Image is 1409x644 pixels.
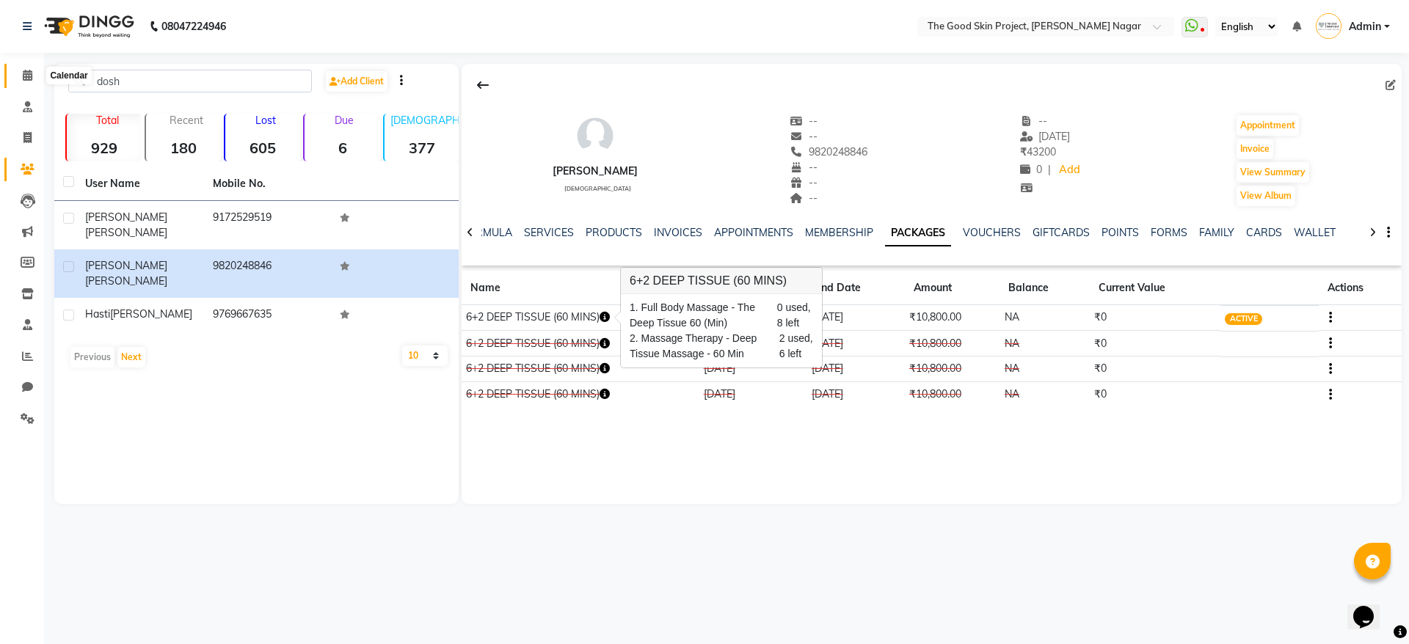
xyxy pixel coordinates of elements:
[110,307,192,321] span: [PERSON_NAME]
[1347,585,1394,629] iframe: chat widget
[85,259,167,272] span: [PERSON_NAME]
[807,331,904,356] td: [DATE]
[1000,305,1089,331] td: NA
[46,67,91,84] div: Calendar
[621,268,822,294] h3: 6+2 DEEP TISSUE (60 MINS)
[790,161,818,174] span: --
[1048,162,1051,178] span: |
[1020,145,1056,158] span: 43200
[1033,226,1090,239] a: GIFTCARDS
[1000,381,1089,407] td: NA
[152,114,221,127] p: Recent
[204,249,332,298] td: 9820248846
[779,331,813,362] span: 2 used, 6 left
[307,114,379,127] p: Due
[1000,356,1089,382] td: NA
[905,271,1000,305] th: Amount
[790,130,818,143] span: --
[85,226,167,239] span: [PERSON_NAME]
[117,347,145,367] button: Next
[963,226,1021,239] a: VOUCHERS
[1237,186,1295,206] button: View Album
[805,226,873,239] a: MEMBERSHIP
[204,298,332,334] td: 9769667635
[905,381,1000,407] td: ₹10,800.00
[790,191,818,205] span: --
[76,167,204,201] th: User Name
[1349,19,1381,34] span: Admin
[467,71,498,99] div: Back to Client
[654,226,702,239] a: INVOICES
[462,356,699,382] td: 6+2 DEEP TISSUE (60 MINS)
[1090,381,1220,407] td: ₹0
[586,226,642,239] a: PRODUCTS
[1090,305,1220,331] td: ₹0
[161,6,226,47] b: 08047224946
[630,331,771,362] span: 2. Massage Therapy - Deep Tissue Massage - 60 Min
[204,201,332,249] td: 9172529519
[1020,114,1048,128] span: --
[385,139,459,157] strong: 377
[1020,145,1027,158] span: ₹
[777,300,813,331] span: 0 used, 8 left
[146,139,221,157] strong: 180
[85,274,167,288] span: [PERSON_NAME]
[1225,364,1279,376] span: CONSUMED
[85,211,167,224] span: [PERSON_NAME]
[905,305,1000,331] td: ₹10,800.00
[807,271,904,305] th: End Date
[1225,389,1279,401] span: CONSUMED
[1225,339,1279,351] span: CONSUMED
[553,164,638,179] div: [PERSON_NAME]
[1246,226,1282,239] a: CARDS
[305,139,379,157] strong: 6
[326,71,387,92] a: Add Client
[885,220,951,246] a: PACKAGES
[807,356,904,382] td: [DATE]
[1316,13,1341,39] img: Admin
[564,185,631,192] span: [DEMOGRAPHIC_DATA]
[462,381,699,407] td: 6+2 DEEP TISSUE (60 MINS)
[630,300,768,331] span: 1. Full Body Massage - The Deep Tissue 60 (Min)
[714,226,793,239] a: APPOINTMENTS
[1225,313,1262,325] span: ACTIVE
[1000,271,1089,305] th: Balance
[67,139,142,157] strong: 929
[1237,162,1309,183] button: View Summary
[1020,130,1071,143] span: [DATE]
[905,356,1000,382] td: ₹10,800.00
[462,226,512,239] a: FORMULA
[699,356,807,382] td: [DATE]
[462,305,699,331] td: 6+2 DEEP TISSUE (60 MINS)
[462,271,699,305] th: Name
[1294,226,1336,239] a: WALLET
[1090,271,1220,305] th: Current Value
[231,114,300,127] p: Lost
[699,381,807,407] td: [DATE]
[462,331,699,356] td: 6+2 DEEP TISSUE (60 MINS)
[1151,226,1187,239] a: FORMS
[790,114,818,128] span: --
[68,70,312,92] input: Search by Name/Mobile/Email/Code
[225,139,300,157] strong: 605
[573,114,617,158] img: avatar
[1057,160,1082,180] a: Add
[524,226,574,239] a: SERVICES
[1237,115,1299,136] button: Appointment
[790,145,868,158] span: 9820248846
[390,114,459,127] p: [DEMOGRAPHIC_DATA]
[1090,356,1220,382] td: ₹0
[1237,139,1273,159] button: Invoice
[204,167,332,201] th: Mobile No.
[1090,331,1220,356] td: ₹0
[807,381,904,407] td: [DATE]
[85,307,110,321] span: Hasti
[1102,226,1139,239] a: POINTS
[807,305,904,331] td: [DATE]
[1319,271,1402,305] th: Actions
[1199,226,1234,239] a: FAMILY
[1000,331,1089,356] td: NA
[1020,163,1042,176] span: 0
[37,6,138,47] img: logo
[73,114,142,127] p: Total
